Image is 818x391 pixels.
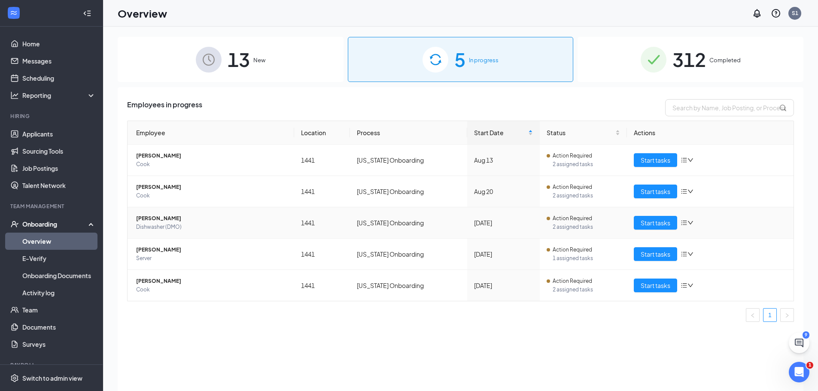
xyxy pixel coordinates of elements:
td: [US_STATE] Onboarding [350,207,467,239]
span: right [785,313,790,318]
span: Action Required [553,183,592,191]
span: Start tasks [641,218,670,227]
span: bars [681,219,687,226]
span: Action Required [553,246,592,254]
span: [PERSON_NAME] [136,246,287,254]
th: Location [294,121,350,145]
div: Reporting [22,91,96,100]
span: Cook [136,285,287,294]
th: Status [540,121,627,145]
button: Start tasks [634,185,677,198]
span: 2 assigned tasks [553,160,620,169]
span: Server [136,254,287,263]
th: Actions [627,121,794,145]
a: Job Postings [22,160,96,177]
td: 1441 [294,207,350,239]
div: 9 [803,331,809,339]
li: Next Page [780,308,794,322]
span: Start tasks [641,281,670,290]
div: S1 [792,9,798,17]
button: left [746,308,760,322]
input: Search by Name, Job Posting, or Process [665,99,794,116]
span: New [253,56,265,64]
button: Start tasks [634,153,677,167]
span: bars [681,157,687,164]
li: 1 [763,308,777,322]
div: Payroll [10,361,94,369]
span: down [687,188,693,194]
svg: ChatActive [794,338,804,348]
td: 1441 [294,239,350,270]
td: 1441 [294,145,350,176]
a: Home [22,35,96,52]
div: Aug 13 [474,155,532,165]
span: Action Required [553,214,592,223]
span: down [687,251,693,257]
a: 1 [763,309,776,321]
li: Previous Page [746,308,760,322]
span: Action Required [553,152,592,160]
span: [PERSON_NAME] [136,183,287,191]
a: Activity log [22,284,96,301]
span: bars [681,282,687,289]
a: Documents [22,318,96,336]
span: 13 [228,45,250,74]
span: 5 [454,45,465,74]
span: Start tasks [641,187,670,196]
span: 2 assigned tasks [553,285,620,294]
span: Completed [709,56,741,64]
td: [US_STATE] Onboarding [350,176,467,207]
div: Aug 20 [474,187,532,196]
td: 1441 [294,270,350,301]
a: Overview [22,233,96,250]
td: 1441 [294,176,350,207]
span: Start tasks [641,155,670,165]
span: Action Required [553,277,592,285]
svg: Settings [10,374,19,382]
td: [US_STATE] Onboarding [350,145,467,176]
span: down [687,157,693,163]
div: [DATE] [474,218,532,227]
button: Start tasks [634,247,677,261]
span: Dishwasher (DMO) [136,223,287,231]
button: ChatActive [789,333,809,353]
a: Scheduling [22,70,96,87]
div: Switch to admin view [22,374,82,382]
div: [DATE] [474,281,532,290]
th: Employee [128,121,294,145]
div: Team Management [10,203,94,210]
span: down [687,282,693,288]
span: [PERSON_NAME] [136,152,287,160]
span: [PERSON_NAME] [136,214,287,223]
div: [DATE] [474,249,532,259]
span: 1 assigned tasks [553,254,620,263]
span: Cook [136,160,287,169]
span: In progress [469,56,499,64]
span: 312 [672,45,706,74]
span: Start Date [474,128,526,137]
a: Messages [22,52,96,70]
svg: QuestionInfo [771,8,781,18]
button: Start tasks [634,216,677,230]
iframe: Intercom live chat [789,362,809,382]
a: Surveys [22,336,96,353]
span: [PERSON_NAME] [136,277,287,285]
span: bars [681,188,687,195]
span: 1 [806,362,813,369]
h1: Overview [118,6,167,21]
th: Process [350,121,467,145]
svg: Analysis [10,91,19,100]
span: left [750,313,755,318]
span: bars [681,251,687,258]
a: Applicants [22,125,96,142]
button: right [780,308,794,322]
span: down [687,220,693,226]
svg: UserCheck [10,220,19,228]
svg: Collapse [83,9,91,18]
svg: WorkstreamLogo [9,9,18,17]
td: [US_STATE] Onboarding [350,270,467,301]
span: Status [547,128,614,137]
div: Onboarding [22,220,88,228]
a: Sourcing Tools [22,142,96,160]
span: Employees in progress [127,99,202,116]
